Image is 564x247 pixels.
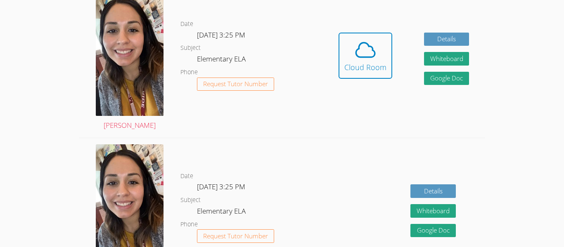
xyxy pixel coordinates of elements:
dd: Elementary ELA [197,53,247,67]
dt: Date [180,171,193,181]
a: Google Doc [410,224,456,238]
span: [DATE] 3:25 PM [197,30,245,40]
span: [DATE] 3:25 PM [197,182,245,191]
span: Request Tutor Number [203,233,268,239]
dt: Date [180,19,193,29]
dd: Elementary ELA [197,205,247,219]
button: Cloud Room [339,33,392,79]
a: Details [424,33,469,46]
button: Request Tutor Number [197,229,274,243]
a: Details [410,184,456,198]
button: Request Tutor Number [197,78,274,91]
button: Whiteboard [410,204,456,218]
a: Google Doc [424,72,469,85]
dt: Phone [180,219,198,230]
dt: Phone [180,67,198,78]
dt: Subject [180,195,201,205]
dt: Subject [180,43,201,53]
span: Request Tutor Number [203,81,268,87]
button: Whiteboard [424,52,469,66]
div: Cloud Room [344,61,386,73]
